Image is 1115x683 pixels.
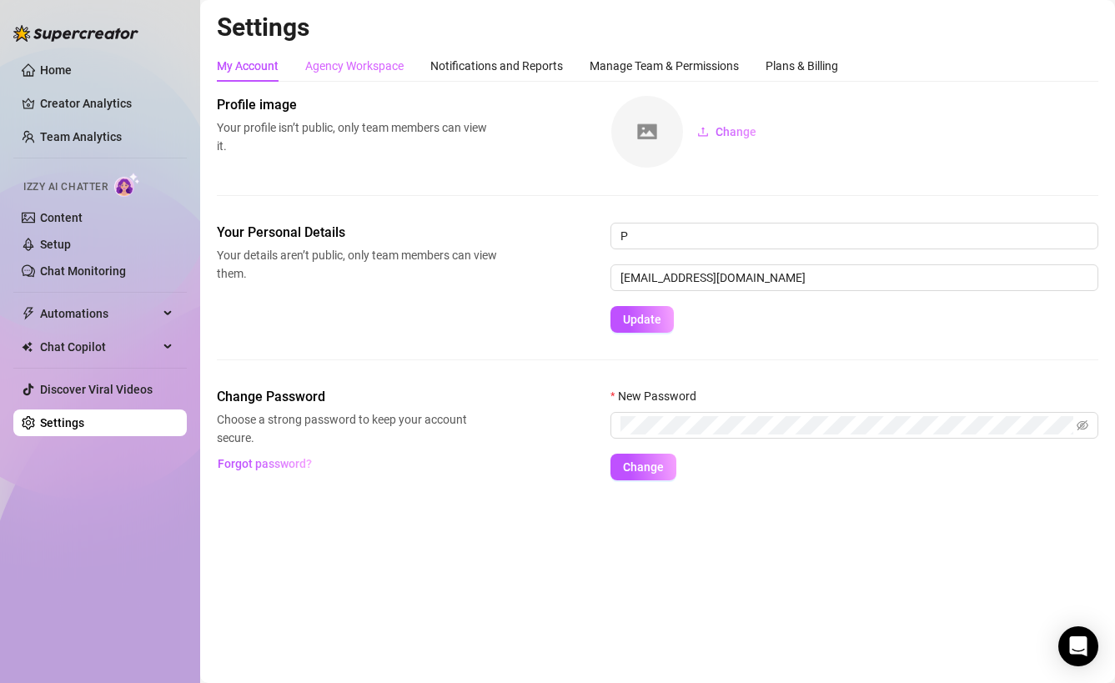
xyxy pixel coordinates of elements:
[13,25,138,42] img: logo-BBDzfeDw.svg
[623,313,661,326] span: Update
[23,179,108,195] span: Izzy AI Chatter
[305,57,404,75] div: Agency Workspace
[40,238,71,251] a: Setup
[716,125,756,138] span: Change
[610,454,676,480] button: Change
[1058,626,1098,666] div: Open Intercom Messenger
[610,387,707,405] label: New Password
[623,460,664,474] span: Change
[40,300,158,327] span: Automations
[217,387,497,407] span: Change Password
[684,118,770,145] button: Change
[22,341,33,353] img: Chat Copilot
[217,410,497,447] span: Choose a strong password to keep your account secure.
[590,57,739,75] div: Manage Team & Permissions
[217,95,497,115] span: Profile image
[217,246,497,283] span: Your details aren’t public, only team members can view them.
[40,334,158,360] span: Chat Copilot
[430,57,563,75] div: Notifications and Reports
[217,223,497,243] span: Your Personal Details
[40,130,122,143] a: Team Analytics
[620,416,1073,434] input: New Password
[217,57,279,75] div: My Account
[40,416,84,429] a: Settings
[218,457,312,470] span: Forgot password?
[217,118,497,155] span: Your profile isn’t public, only team members can view it.
[610,306,674,333] button: Update
[1077,419,1088,431] span: eye-invisible
[22,307,35,320] span: thunderbolt
[217,450,312,477] button: Forgot password?
[40,383,153,396] a: Discover Viral Videos
[610,223,1098,249] input: Enter name
[766,57,838,75] div: Plans & Billing
[40,211,83,224] a: Content
[611,96,683,168] img: square-placeholder.png
[40,63,72,77] a: Home
[40,264,126,278] a: Chat Monitoring
[697,126,709,138] span: upload
[610,264,1098,291] input: Enter new email
[114,173,140,197] img: AI Chatter
[217,12,1098,43] h2: Settings
[40,90,173,117] a: Creator Analytics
